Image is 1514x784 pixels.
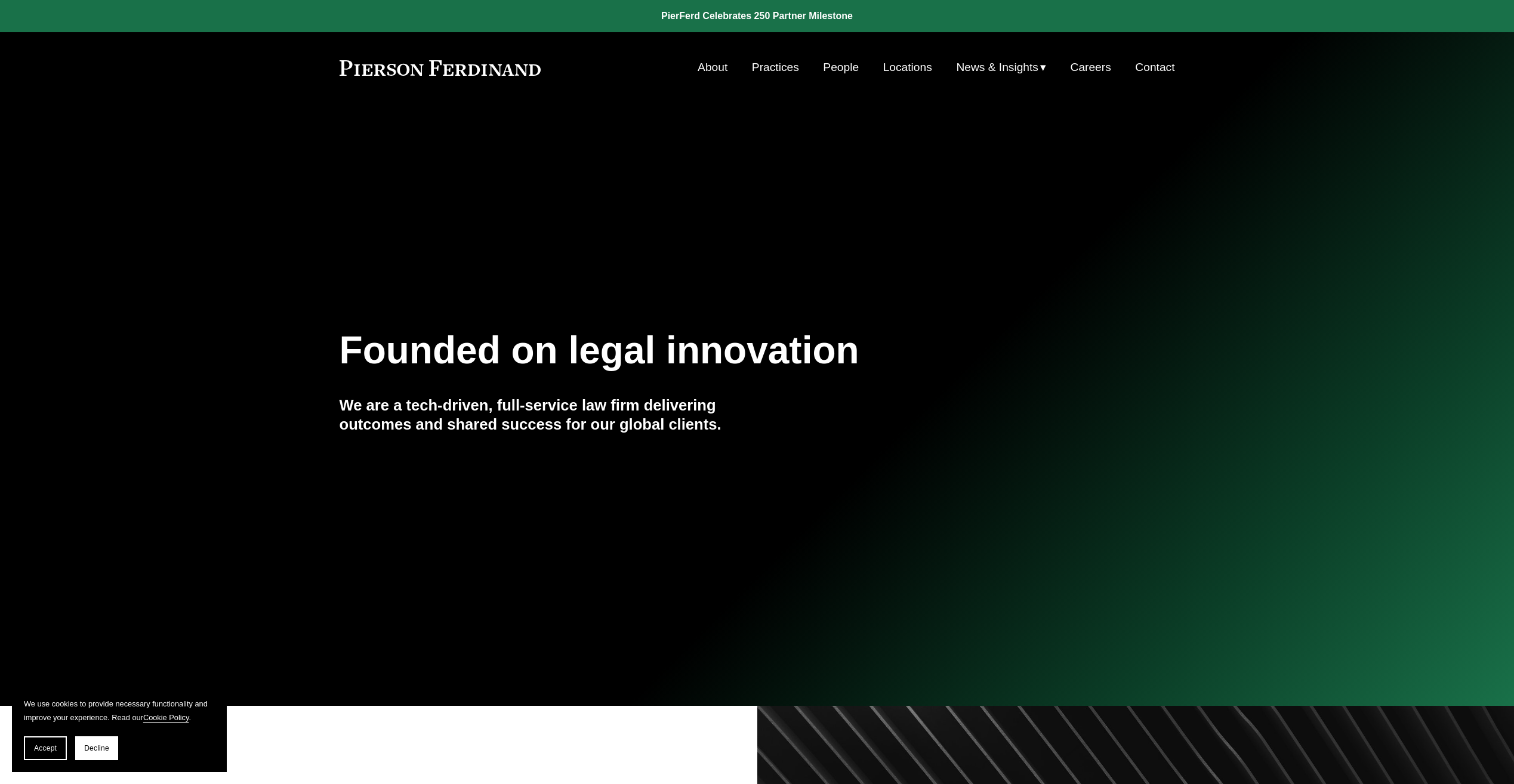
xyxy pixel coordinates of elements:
p: We use cookies to provide necessary functionality and improve your experience. Read our . [24,697,215,724]
a: People [823,56,859,79]
a: Contact [1135,56,1174,79]
h1: Founded on legal innovation [340,329,1036,372]
a: Careers [1071,56,1111,79]
button: Accept [24,736,67,760]
h4: We are a tech-driven, full-service law firm delivering outcomes and shared success for our global... [340,396,757,434]
a: Cookie Policy [143,713,189,722]
button: Decline [75,736,118,760]
span: Accept [34,744,57,752]
a: folder dropdown [956,56,1046,79]
span: Decline [84,744,109,752]
a: About [698,56,727,79]
a: Locations [883,56,932,79]
a: Practices [752,56,799,79]
section: Cookie banner [12,685,227,772]
span: News & Insights [956,57,1038,78]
